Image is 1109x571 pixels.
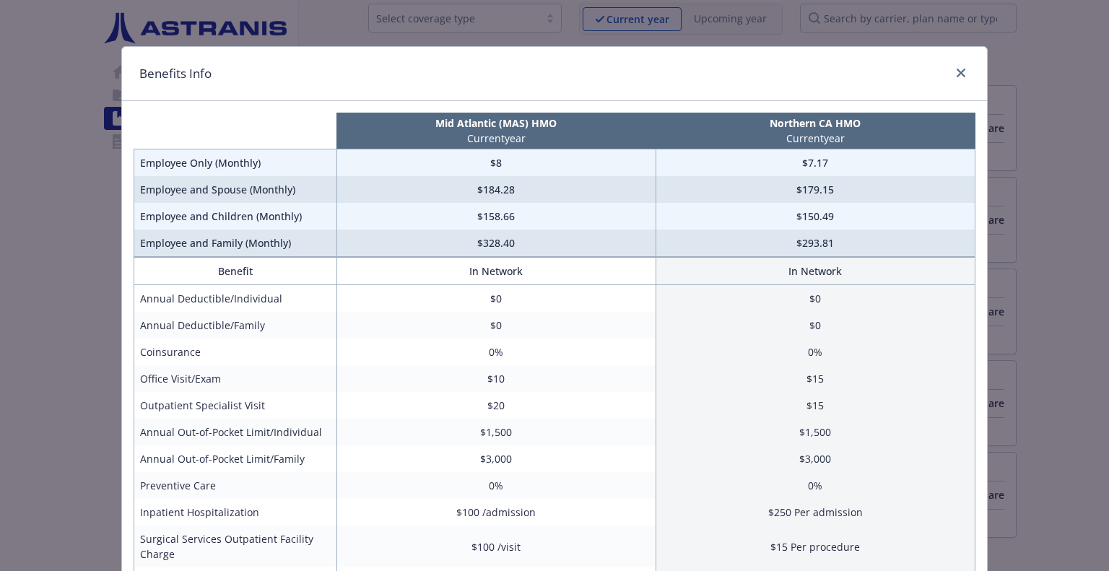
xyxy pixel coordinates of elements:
p: Current year [658,131,972,146]
td: Coinsurance [134,339,337,365]
td: $1,500 [656,419,975,445]
td: $20 [336,392,656,419]
td: 0% [336,472,656,499]
td: $328.40 [336,230,656,257]
td: $293.81 [656,230,975,257]
td: Employee and Spouse (Monthly) [134,176,337,203]
p: Northern CA HMO [658,115,972,131]
td: $15 Per procedure [656,526,975,567]
td: $0 [336,285,656,313]
td: Annual Out-of-Pocket Limit/Family [134,445,337,472]
td: $8 [336,149,656,177]
p: Current year [339,131,653,146]
td: $179.15 [656,176,975,203]
td: $0 [656,285,975,313]
td: $10 [336,365,656,392]
td: $100 /admission [336,499,656,526]
td: $15 [656,392,975,419]
td: $3,000 [656,445,975,472]
th: In Network [336,258,656,285]
th: intentionally left blank [134,113,337,149]
td: Employee and Children (Monthly) [134,203,337,230]
td: Annual Deductible/Individual [134,285,337,313]
td: $158.66 [336,203,656,230]
td: Inpatient Hospitalization [134,499,337,526]
td: Outpatient Specialist Visit [134,392,337,419]
td: Annual Deductible/Family [134,312,337,339]
td: 0% [656,339,975,365]
td: 0% [656,472,975,499]
p: Mid Atlantic (MAS) HMO [339,115,653,131]
td: $1,500 [336,419,656,445]
th: In Network [656,258,975,285]
td: $150.49 [656,203,975,230]
td: $3,000 [336,445,656,472]
td: $100 /visit [336,526,656,567]
td: $184.28 [336,176,656,203]
td: Annual Out-of-Pocket Limit/Individual [134,419,337,445]
td: Employee Only (Monthly) [134,149,337,177]
td: Employee and Family (Monthly) [134,230,337,257]
th: Benefit [134,258,337,285]
td: Office Visit/Exam [134,365,337,392]
td: $0 [656,312,975,339]
td: $250 Per admission [656,499,975,526]
h1: Benefits Info [139,64,212,83]
td: 0% [336,339,656,365]
td: $0 [336,312,656,339]
a: close [952,64,970,82]
td: $15 [656,365,975,392]
td: $7.17 [656,149,975,177]
td: Surgical Services Outpatient Facility Charge [134,526,337,567]
td: Preventive Care [134,472,337,499]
